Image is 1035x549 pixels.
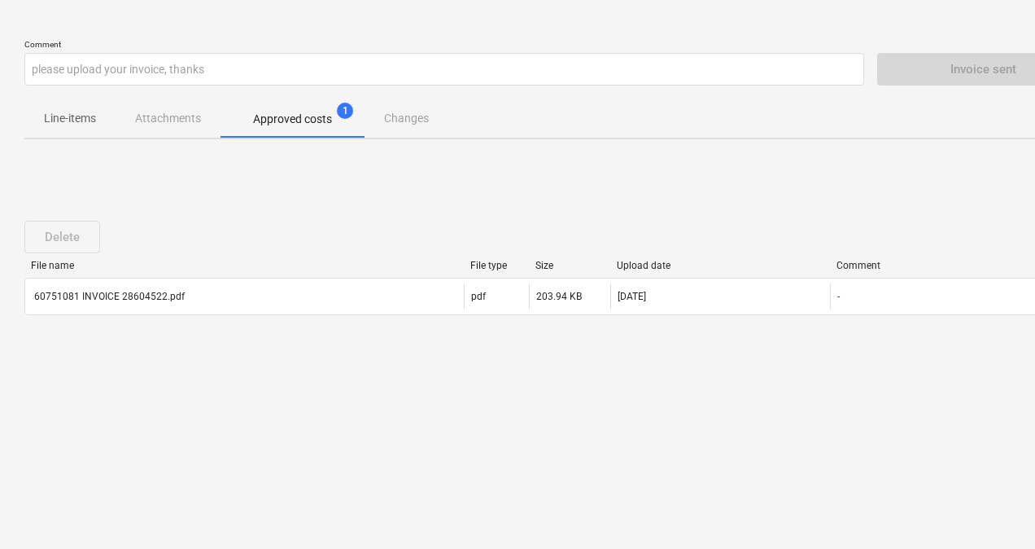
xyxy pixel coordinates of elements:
[837,291,840,302] div: -
[535,260,604,271] div: Size
[253,111,332,128] p: Approved costs
[44,110,96,127] p: Line-items
[471,291,486,302] div: pdf
[617,260,823,271] div: Upload date
[470,260,522,271] div: File type
[24,39,864,53] p: Comment
[536,291,582,302] div: 203.94 KB
[618,291,646,302] div: [DATE]
[32,291,185,302] div: 60751081 INVOICE 28604522.pdf
[337,103,353,119] span: 1
[31,260,457,271] div: File name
